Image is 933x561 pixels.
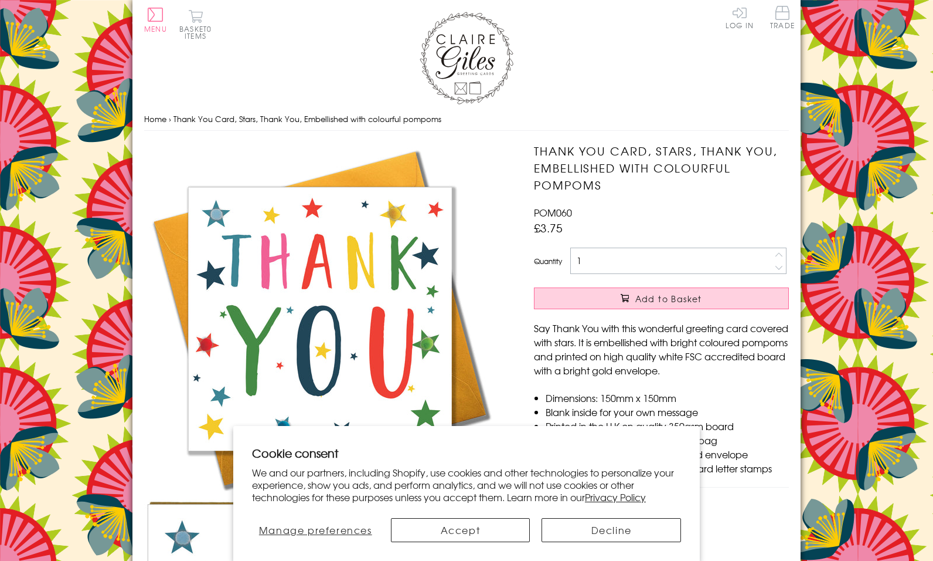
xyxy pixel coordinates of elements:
li: Printed in the U.K on quality 350gsm board [546,419,789,433]
a: Privacy Policy [585,490,646,504]
button: Accept [391,518,530,542]
span: POM060 [534,205,572,219]
label: Quantity [534,256,562,266]
li: Blank inside for your own message [546,405,789,419]
button: Manage preferences [252,518,379,542]
span: 0 items [185,23,212,41]
button: Add to Basket [534,288,789,309]
span: £3.75 [534,219,563,236]
h2: Cookie consent [252,445,681,461]
p: We and our partners, including Shopify, use cookies and other technologies to personalize your ex... [252,467,681,503]
button: Basket0 items [179,9,212,39]
p: Say Thank You with this wonderful greeting card covered with stars. It is embellished with bright... [534,321,789,377]
span: Menu [144,23,167,34]
a: Home [144,113,166,124]
img: Claire Giles Greetings Cards [420,12,513,104]
button: Decline [542,518,681,542]
span: Manage preferences [259,523,372,537]
nav: breadcrumbs [144,107,789,131]
span: › [169,113,171,124]
h1: Thank You Card, Stars, Thank You, Embellished with colourful pompoms [534,143,789,193]
button: Menu [144,8,167,32]
span: Thank You Card, Stars, Thank You, Embellished with colourful pompoms [173,113,441,124]
a: Log In [726,6,754,29]
li: Dimensions: 150mm x 150mm [546,391,789,405]
img: Thank You Card, Stars, Thank You, Embellished with colourful pompoms [144,143,496,495]
span: Trade [770,6,795,29]
span: Add to Basket [635,293,702,305]
a: Trade [770,6,795,31]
